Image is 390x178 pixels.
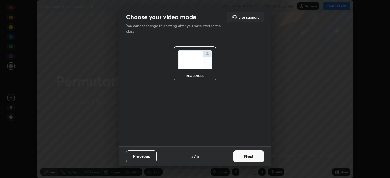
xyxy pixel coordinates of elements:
[197,153,199,159] h4: 5
[126,13,196,21] h2: Choose your video mode
[178,50,212,69] img: normalScreenIcon.ae25ed63.svg
[126,150,157,162] button: Previous
[126,23,225,34] p: You cannot change this setting after you have started the class
[238,15,259,19] h5: Live support
[191,153,193,159] h4: 2
[194,153,196,159] h4: /
[233,150,264,162] button: Next
[183,74,207,77] div: rectangle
